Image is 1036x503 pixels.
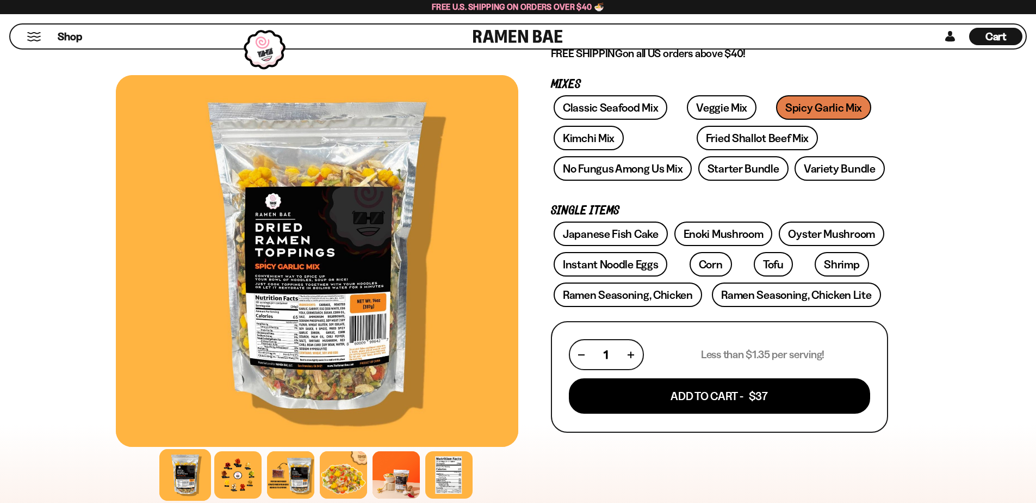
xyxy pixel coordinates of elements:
button: Add To Cart - $37 [569,378,870,414]
a: Kimchi Mix [554,126,624,150]
span: 1 [604,348,608,361]
a: No Fungus Among Us Mix [554,156,692,181]
a: Fried Shallot Beef Mix [697,126,818,150]
a: Instant Noodle Eggs [554,252,667,277]
span: Free U.S. Shipping on Orders over $40 🍜 [432,2,604,12]
span: Shop [58,29,82,44]
a: Enoki Mushroom [674,222,773,246]
a: Classic Seafood Mix [554,95,667,120]
a: Tofu [754,252,793,277]
a: Veggie Mix [687,95,756,120]
a: Japanese Fish Cake [554,222,668,246]
a: Ramen Seasoning, Chicken [554,283,702,307]
a: Ramen Seasoning, Chicken Lite [712,283,880,307]
a: Starter Bundle [698,156,789,181]
a: Corn [690,252,732,277]
a: Variety Bundle [795,156,885,181]
a: Shrimp [815,252,868,277]
p: Single Items [551,206,888,216]
span: Cart [985,30,1007,43]
div: Cart [969,24,1022,48]
a: Shop [58,28,82,45]
p: Mixes [551,79,888,90]
p: Less than $1.35 per serving! [701,348,824,361]
button: Mobile Menu Trigger [27,32,41,41]
a: Oyster Mushroom [779,222,884,246]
